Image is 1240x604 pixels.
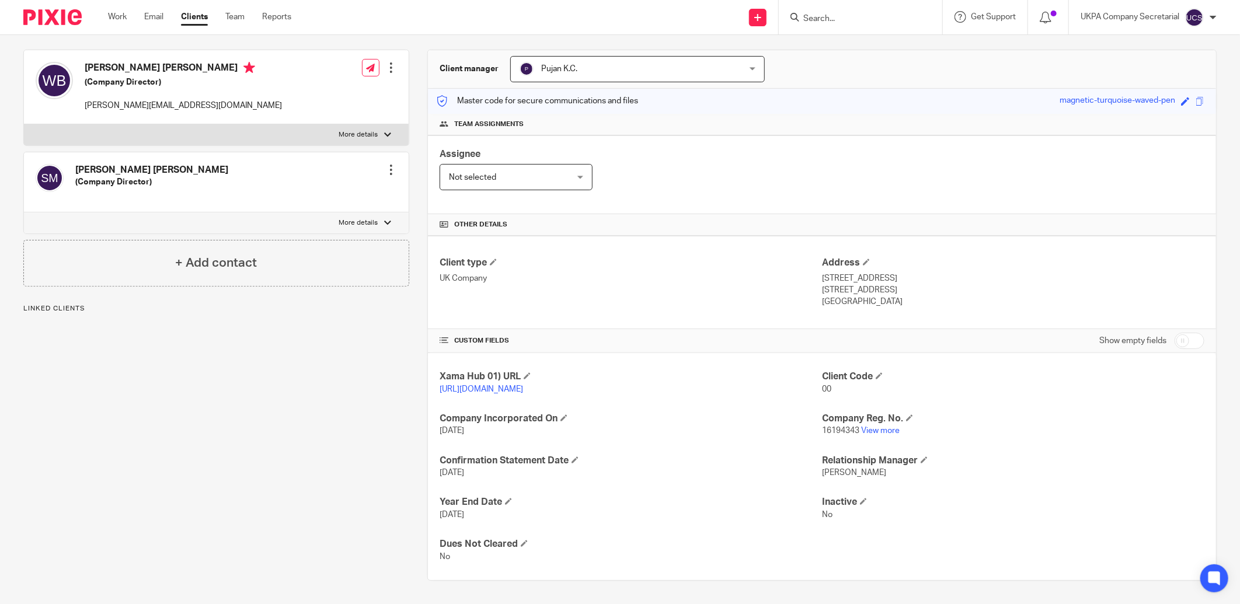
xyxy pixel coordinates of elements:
[440,511,464,519] span: [DATE]
[822,427,859,435] span: 16194343
[225,11,245,23] a: Team
[1060,95,1175,108] div: magnetic-turquoise-waved-pen
[339,218,378,228] p: More details
[144,11,163,23] a: Email
[440,257,822,269] h4: Client type
[75,176,228,188] h5: (Company Director)
[822,296,1204,308] p: [GEOGRAPHIC_DATA]
[440,385,523,393] a: [URL][DOMAIN_NAME]
[802,14,907,25] input: Search
[75,164,228,176] h4: [PERSON_NAME] [PERSON_NAME]
[339,130,378,139] p: More details
[822,496,1204,508] h4: Inactive
[23,9,82,25] img: Pixie
[36,164,64,192] img: svg%3E
[108,11,127,23] a: Work
[85,76,282,88] h5: (Company Director)
[440,371,822,383] h4: Xama Hub 01) URL
[440,149,480,159] span: Assignee
[440,427,464,435] span: [DATE]
[36,62,73,99] img: svg%3E
[861,427,900,435] a: View more
[440,273,822,284] p: UK Company
[822,455,1204,467] h4: Relationship Manager
[454,120,524,129] span: Team assignments
[822,371,1204,383] h4: Client Code
[822,385,831,393] span: 00
[1081,11,1179,23] p: UKPA Company Secretarial
[437,95,638,107] p: Master code for secure communications and files
[822,469,886,477] span: [PERSON_NAME]
[449,173,496,181] span: Not selected
[440,336,822,345] h4: CUSTOM FIELDS
[85,100,282,111] p: [PERSON_NAME][EMAIL_ADDRESS][DOMAIN_NAME]
[520,62,534,76] img: svg%3E
[440,496,822,508] h4: Year End Date
[23,304,409,313] p: Linked clients
[971,13,1016,21] span: Get Support
[440,63,499,75] h3: Client manager
[822,413,1204,425] h4: Company Reg. No.
[1185,8,1204,27] img: svg%3E
[822,284,1204,296] p: [STREET_ADDRESS]
[175,254,257,272] h4: + Add contact
[440,469,464,477] span: [DATE]
[440,455,822,467] h4: Confirmation Statement Date
[541,65,577,73] span: Pujan K.C.
[440,413,822,425] h4: Company Incorporated On
[181,11,208,23] a: Clients
[262,11,291,23] a: Reports
[85,62,282,76] h4: [PERSON_NAME] [PERSON_NAME]
[454,220,507,229] span: Other details
[822,257,1204,269] h4: Address
[243,62,255,74] i: Primary
[440,538,822,550] h4: Dues Not Cleared
[822,273,1204,284] p: [STREET_ADDRESS]
[440,553,450,561] span: No
[822,511,833,519] span: No
[1099,335,1166,347] label: Show empty fields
